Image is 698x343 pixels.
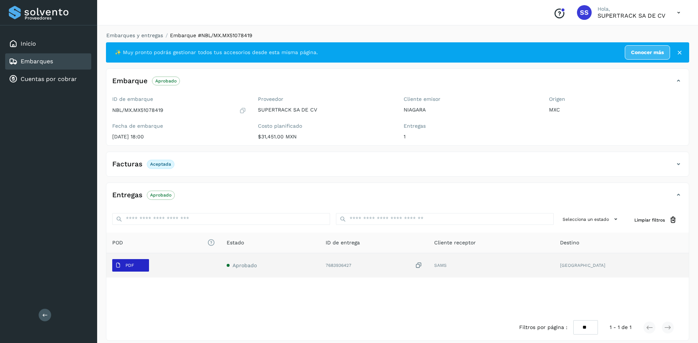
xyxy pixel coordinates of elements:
p: Proveedores [25,15,88,21]
td: SAMS [428,253,554,277]
span: Aprobado [233,262,257,268]
div: FacturasAceptada [106,158,689,176]
a: Embarques y entregas [106,32,163,38]
p: SUPERTRACK SA DE CV [598,12,665,19]
h4: Entregas [112,191,142,199]
p: NIAGARA [404,107,538,113]
button: Limpiar filtros [628,213,683,227]
span: 1 - 1 de 1 [610,323,631,331]
td: [GEOGRAPHIC_DATA] [554,253,689,277]
div: Cuentas por cobrar [5,71,91,87]
span: Filtros por página : [519,323,567,331]
span: POD [112,239,215,247]
p: SUPERTRACK SA DE CV [258,107,392,113]
button: Selecciona un estado [560,213,623,225]
div: EntregasAprobado [106,189,689,207]
div: 7683936427 [326,262,422,269]
p: PDF [125,263,134,268]
span: Cliente receptor [434,239,476,247]
p: Aceptada [150,162,171,167]
div: Embarques [5,53,91,70]
label: Fecha de embarque [112,123,246,129]
label: Costo planificado [258,123,392,129]
a: Conocer más [625,45,670,60]
label: Proveedor [258,96,392,102]
h4: Embarque [112,77,148,85]
p: MXC [549,107,683,113]
div: EmbarqueAprobado [106,75,689,93]
button: PDF [112,259,149,272]
label: Cliente emisor [404,96,538,102]
a: Inicio [21,40,36,47]
p: [DATE] 18:00 [112,134,246,140]
p: Aprobado [155,78,177,84]
span: Destino [560,239,579,247]
span: ID de entrega [326,239,360,247]
p: NBL/MX.MX51078419 [112,107,163,113]
p: 1 [404,134,538,140]
label: ID de embarque [112,96,246,102]
p: Aprobado [150,192,171,198]
nav: breadcrumb [106,32,689,39]
a: Embarques [21,58,53,65]
p: $31,451.00 MXN [258,134,392,140]
span: Embarque #NBL/MX.MX51078419 [170,32,252,38]
span: ✨ Muy pronto podrás gestionar todos tus accesorios desde esta misma página. [115,49,318,56]
p: Hola, [598,6,665,12]
a: Cuentas por cobrar [21,75,77,82]
label: Entregas [404,123,538,129]
span: Limpiar filtros [634,217,665,223]
span: Estado [227,239,244,247]
h4: Facturas [112,160,142,169]
label: Origen [549,96,683,102]
div: Inicio [5,36,91,52]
